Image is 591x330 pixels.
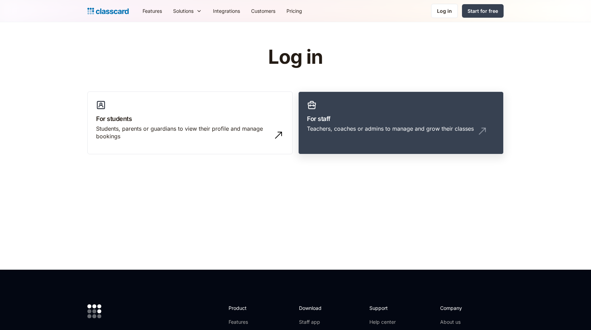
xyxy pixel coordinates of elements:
a: Integrations [207,3,246,19]
a: Help center [369,319,397,325]
h2: Download [299,304,327,312]
div: Start for free [468,7,498,15]
div: Students, parents or guardians to view their profile and manage bookings [96,125,270,140]
a: Logo [87,6,129,16]
div: Log in [437,7,452,15]
h3: For staff [307,114,495,123]
h2: Company [440,304,486,312]
a: For studentsStudents, parents or guardians to view their profile and manage bookings [87,92,293,155]
h2: Support [369,304,397,312]
h3: For students [96,114,284,123]
a: Staff app [299,319,327,325]
div: Solutions [168,3,207,19]
a: Customers [246,3,281,19]
a: About us [440,319,486,325]
a: Log in [431,4,458,18]
div: Solutions [173,7,194,15]
a: Start for free [462,4,504,18]
h1: Log in [186,46,406,68]
a: Features [229,319,266,325]
div: Teachers, coaches or admins to manage and grow their classes [307,125,474,132]
h2: Product [229,304,266,312]
a: Features [137,3,168,19]
a: For staffTeachers, coaches or admins to manage and grow their classes [298,92,504,155]
a: Pricing [281,3,308,19]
